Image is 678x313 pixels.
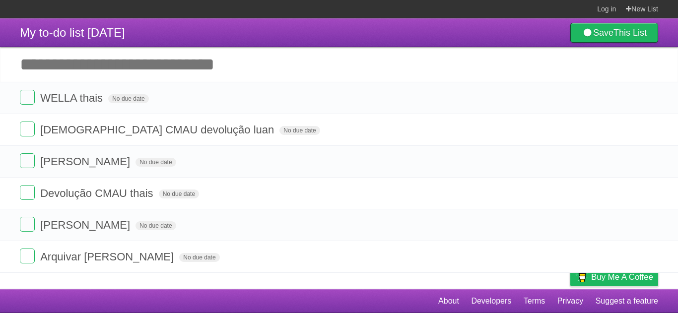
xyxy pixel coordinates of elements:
[438,292,459,311] a: About
[159,189,199,198] span: No due date
[596,292,658,311] a: Suggest a feature
[136,158,176,167] span: No due date
[613,28,647,38] b: This List
[591,268,653,286] span: Buy me a coffee
[20,122,35,136] label: Done
[179,253,219,262] span: No due date
[524,292,545,311] a: Terms
[40,250,176,263] span: Arquivar [PERSON_NAME]
[40,155,133,168] span: [PERSON_NAME]
[570,268,658,286] a: Buy me a coffee
[108,94,148,103] span: No due date
[20,26,125,39] span: My to-do list [DATE]
[570,23,658,43] a: SaveThis List
[575,268,589,285] img: Buy me a coffee
[40,124,276,136] span: [DEMOGRAPHIC_DATA] CMAU devolução luan
[471,292,511,311] a: Developers
[20,90,35,105] label: Done
[20,153,35,168] label: Done
[40,92,105,104] span: WELLA thais
[279,126,320,135] span: No due date
[557,292,583,311] a: Privacy
[40,219,133,231] span: [PERSON_NAME]
[40,187,155,199] span: Devolução CMAU thais
[20,249,35,263] label: Done
[136,221,176,230] span: No due date
[20,185,35,200] label: Done
[20,217,35,232] label: Done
